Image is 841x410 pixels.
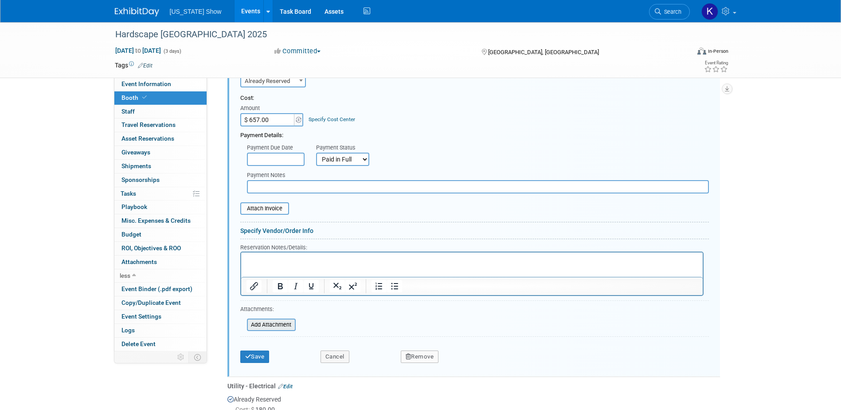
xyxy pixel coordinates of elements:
[115,61,153,70] td: Tags
[227,382,720,390] div: Utility - Electrical
[121,217,191,224] span: Misc. Expenses & Credits
[372,280,387,292] button: Numbered list
[240,351,270,363] button: Save
[240,104,305,113] div: Amount
[321,351,349,363] button: Cancel
[134,47,142,54] span: to
[170,8,222,15] span: [US_STATE] Show
[240,305,296,315] div: Attachments:
[114,228,207,241] a: Budget
[304,280,319,292] button: Underline
[247,144,303,153] div: Payment Due Date
[708,48,728,55] div: In-Person
[697,47,706,55] img: Format-Inperson.png
[163,48,181,54] span: (3 days)
[240,243,704,252] div: Reservation Notes/Details:
[240,74,306,87] span: Already Reserved
[114,283,207,296] a: Event Binder (.pdf export)
[278,383,293,390] a: Edit
[241,252,703,277] iframe: Rich Text Area
[114,324,207,337] a: Logs
[240,126,709,140] div: Payment Details:
[246,280,262,292] button: Insert/edit link
[271,47,324,56] button: Committed
[114,187,207,201] a: Tasks
[138,63,153,69] a: Edit
[114,338,207,351] a: Delete Event
[121,258,157,265] span: Attachments
[114,310,207,323] a: Event Settings
[114,78,207,91] a: Event Information
[121,285,192,292] span: Event Binder (.pdf export)
[240,94,709,102] div: Cost:
[121,80,171,87] span: Event Information
[114,242,207,255] a: ROI, Objectives & ROO
[114,105,207,118] a: Staff
[121,203,147,210] span: Playbook
[387,280,402,292] button: Bullet list
[701,3,718,20] img: keith kollar
[114,91,207,105] a: Booth
[114,214,207,228] a: Misc. Expenses & Credits
[114,132,207,146] a: Asset Reservations
[121,327,135,334] span: Logs
[121,108,135,115] span: Staff
[121,244,181,252] span: ROI, Objectives & ROO
[188,351,207,363] td: Toggle Event Tabs
[121,231,141,238] span: Budget
[121,149,150,156] span: Giveaways
[114,118,207,132] a: Travel Reservations
[115,8,159,16] img: ExhibitDay
[121,299,181,306] span: Copy/Duplicate Event
[121,94,149,101] span: Booth
[247,171,709,180] div: Payment Notes
[345,280,360,292] button: Superscript
[114,146,207,159] a: Giveaways
[121,162,151,170] span: Shipments
[112,27,677,43] div: Hardscape [GEOGRAPHIC_DATA] 2025
[316,144,376,153] div: Payment Status
[121,135,174,142] span: Asset Reservations
[121,190,136,197] span: Tasks
[704,61,728,65] div: Event Rating
[114,160,207,173] a: Shipments
[649,4,690,20] a: Search
[273,280,288,292] button: Bold
[121,340,156,347] span: Delete Event
[114,296,207,310] a: Copy/Duplicate Event
[121,176,160,183] span: Sponsorships
[121,313,161,320] span: Event Settings
[114,269,207,283] a: less
[309,116,355,122] a: Specify Cost Center
[241,75,305,87] span: Already Reserved
[638,46,729,59] div: Event Format
[114,173,207,187] a: Sponsorships
[115,47,161,55] span: [DATE] [DATE]
[173,351,189,363] td: Personalize Event Tab Strip
[240,227,313,234] a: Specify Vendor/Order Info
[142,95,147,100] i: Booth reservation complete
[120,272,130,279] span: less
[488,49,599,55] span: [GEOGRAPHIC_DATA], [GEOGRAPHIC_DATA]
[288,280,303,292] button: Italic
[114,256,207,269] a: Attachments
[114,201,207,214] a: Playbook
[661,8,681,15] span: Search
[121,121,176,128] span: Travel Reservations
[401,351,439,363] button: Remove
[330,280,345,292] button: Subscript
